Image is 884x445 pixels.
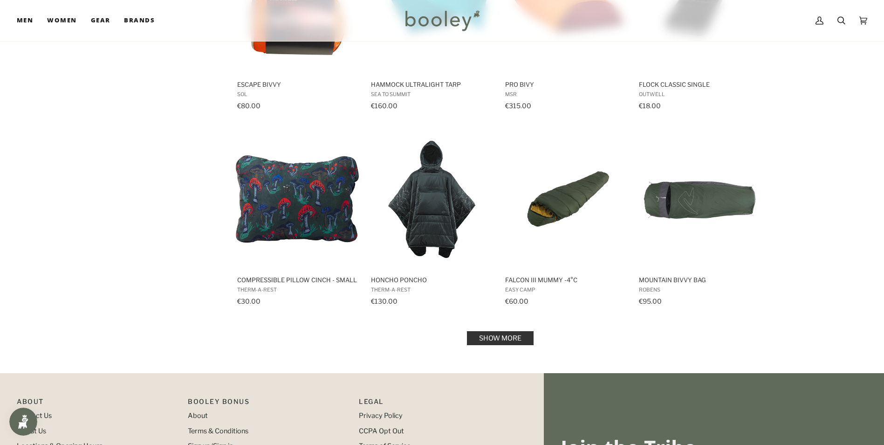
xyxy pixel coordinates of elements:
span: €130.00 [371,297,397,305]
span: Women [47,16,76,25]
span: Escape Bivvy [237,80,358,89]
p: Pipeline_Footer Sub [359,396,521,411]
span: Men [17,16,33,25]
a: CCPA Opt Out [359,427,404,435]
span: Honcho Poncho [371,276,492,284]
a: Terms & Conditions [188,427,248,435]
span: Brands [124,16,155,25]
a: Privacy Policy [359,411,403,420]
span: €60.00 [505,297,528,305]
span: €18.00 [639,102,661,110]
span: €30.00 [237,297,260,305]
a: Compressible Pillow Cinch - Small [236,129,359,308]
span: €315.00 [505,102,531,110]
iframe: Button to open loyalty program pop-up [9,408,37,436]
span: Robens [639,286,760,293]
img: Booley [401,7,483,34]
span: Gear [91,16,110,25]
a: Honcho Poncho [370,129,493,308]
p: Booley Bonus [188,396,349,411]
p: Pipeline_Footer Main [17,396,178,411]
img: Therm-A-Rest Compressible Pillow Cinch - Small Fun Guy Print - Booley Galway [236,137,359,261]
div: Pagination [237,334,763,342]
span: €95.00 [639,297,662,305]
a: Show more [467,331,534,345]
span: Outwell [639,91,760,97]
img: Mountain Bivvy Bag [637,137,761,261]
img: Therm-a-Rest Honcho Poncho - Booley Galway [370,137,493,261]
span: Mountain Bivvy Bag [639,276,760,284]
span: Therm-a-Rest [371,286,492,293]
span: Falcon III Mummy -4°C [505,276,626,284]
span: Hammock Ultralight Tarp [371,80,492,89]
span: €160.00 [371,102,397,110]
span: SOL [237,91,358,97]
a: About [188,411,208,420]
span: Compressible Pillow Cinch - Small [237,276,358,284]
span: Therm-a-Rest [237,286,358,293]
span: Easy Camp [505,286,626,293]
a: Falcon III Mummy -4°C [504,129,627,308]
span: MSR [505,91,626,97]
img: Easy Camp Falcon III Mummy -4°C Green - Booley Galway [504,137,627,261]
span: Sea to Summit [371,91,492,97]
span: €80.00 [237,102,260,110]
span: Flock Classic Single [639,80,760,89]
span: Pro Bivy [505,80,626,89]
a: Mountain Bivvy Bag [637,129,761,308]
